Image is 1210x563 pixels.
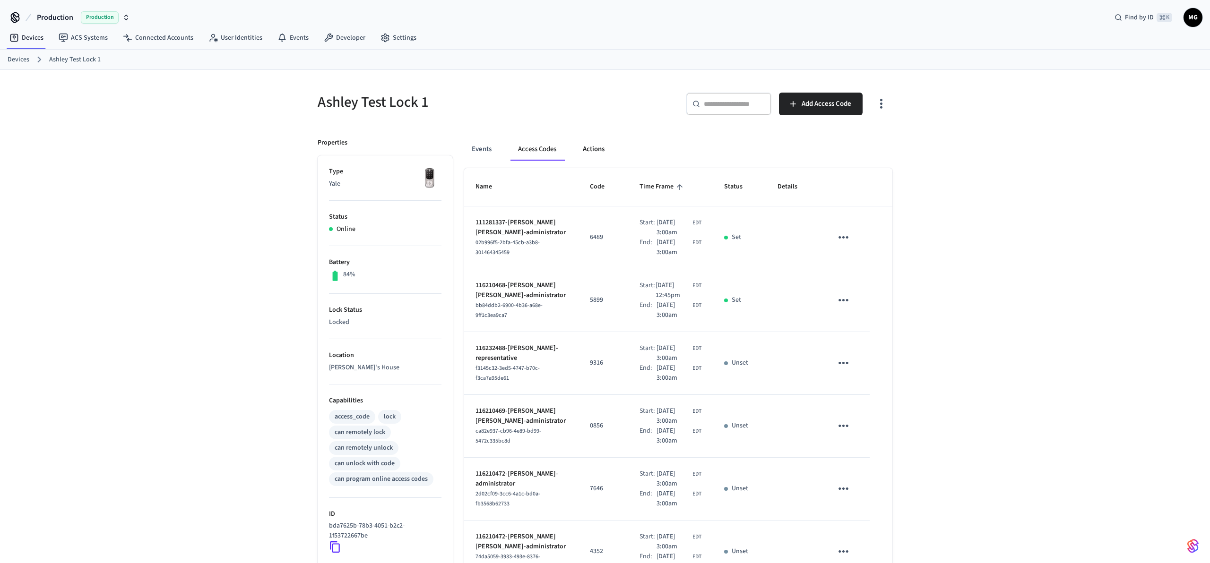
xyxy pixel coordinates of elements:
p: 116210472-[PERSON_NAME]-administrator [475,469,567,489]
a: ACS Systems [51,29,115,46]
p: 9316 [590,358,617,368]
p: ID [329,509,441,519]
span: Production [81,11,119,24]
p: Unset [732,546,748,556]
div: America/New_York [657,469,701,489]
a: Events [270,29,316,46]
span: 2d02cf09-3cc6-4a1c-bd0a-fb3568b62733 [475,490,540,508]
span: [DATE] 3:00am [657,218,691,238]
div: America/New_York [657,238,701,257]
div: access_code [335,412,370,422]
span: EDT [692,407,701,416]
p: Set [732,295,741,305]
a: Developer [316,29,373,46]
div: America/New_York [657,406,701,426]
a: Devices [2,29,51,46]
p: bda7625b-78b3-4051-b2c2-1f53722667be [329,521,438,541]
span: EDT [692,490,701,498]
div: Find by ID⌘ K [1107,9,1180,26]
p: Unset [732,358,748,368]
p: 84% [343,270,355,280]
p: Locked [329,317,441,327]
div: Start: [640,532,657,552]
div: End: [640,238,657,257]
span: EDT [692,301,701,310]
div: can remotely unlock [335,443,393,453]
div: America/New_York [657,489,701,509]
span: [DATE] 3:00am [657,406,691,426]
p: Unset [732,421,748,431]
span: [DATE] 3:00am [657,343,691,363]
div: Start: [640,469,657,489]
div: Start: [640,406,657,426]
p: 116232488-[PERSON_NAME]-representative [475,343,567,363]
div: can program online access codes [335,474,428,484]
div: End: [640,300,657,320]
span: Find by ID [1125,13,1154,22]
a: Devices [8,55,29,65]
span: EDT [692,239,701,247]
span: [DATE] 3:00am [657,489,691,509]
p: Yale [329,179,441,189]
span: Time Frame [640,179,686,194]
span: [DATE] 3:00am [657,238,691,257]
div: End: [640,489,657,509]
span: [DATE] 3:00am [657,300,691,320]
div: End: [640,363,657,383]
span: EDT [692,344,701,353]
p: 116210472-[PERSON_NAME] [PERSON_NAME]-administrator [475,532,567,552]
p: Unset [732,484,748,494]
div: lock [384,412,396,422]
div: Start: [640,281,656,300]
img: SeamLogoGradient.69752ec5.svg [1187,538,1199,554]
p: 7646 [590,484,617,494]
p: Properties [318,138,347,148]
p: Lock Status [329,305,441,315]
a: Connected Accounts [115,29,201,46]
span: 02b996f5-2bfa-45cb-a3b8-301464345459 [475,239,540,256]
button: Actions [575,138,612,161]
button: Events [464,138,499,161]
span: EDT [692,364,701,373]
span: EDT [692,427,701,435]
p: 116210469-[PERSON_NAME] [PERSON_NAME]-administrator [475,406,567,426]
div: America/New_York [657,300,701,320]
span: EDT [692,533,701,541]
span: Add Access Code [802,98,851,110]
p: 111281337-[PERSON_NAME] [PERSON_NAME]-administrator [475,218,567,238]
button: MG [1184,8,1202,27]
div: can remotely lock [335,427,385,437]
span: Production [37,12,73,23]
span: ⌘ K [1157,13,1172,22]
div: America/New_York [657,343,701,363]
div: America/New_York [657,532,701,552]
p: 4352 [590,546,617,556]
div: America/New_York [657,363,701,383]
button: Access Codes [510,138,564,161]
a: User Identities [201,29,270,46]
p: 5899 [590,295,617,305]
span: Name [475,179,504,194]
p: Status [329,212,441,222]
div: America/New_York [657,218,701,238]
span: MG [1184,9,1201,26]
span: Status [724,179,755,194]
p: Type [329,167,441,177]
p: 116210468-[PERSON_NAME] [PERSON_NAME]-administrator [475,281,567,300]
span: bb84ddb2-6900-4b36-a68e-9ff1c3ea9ca7 [475,301,543,319]
img: Yale Assure Touchscreen Wifi Smart Lock, Satin Nickel, Front [418,167,441,190]
p: 6489 [590,232,617,242]
p: Online [337,224,355,234]
a: Ashley Test Lock 1 [49,55,101,65]
div: America/New_York [656,281,701,300]
div: ant example [464,138,892,161]
div: can unlock with code [335,459,395,469]
span: [DATE] 12:45pm [656,281,690,300]
span: EDT [692,553,701,561]
div: End: [640,426,657,446]
span: Details [778,179,810,194]
p: Location [329,350,441,360]
button: Add Access Code [779,93,863,115]
span: [DATE] 3:00am [657,363,691,383]
div: Start: [640,343,657,363]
